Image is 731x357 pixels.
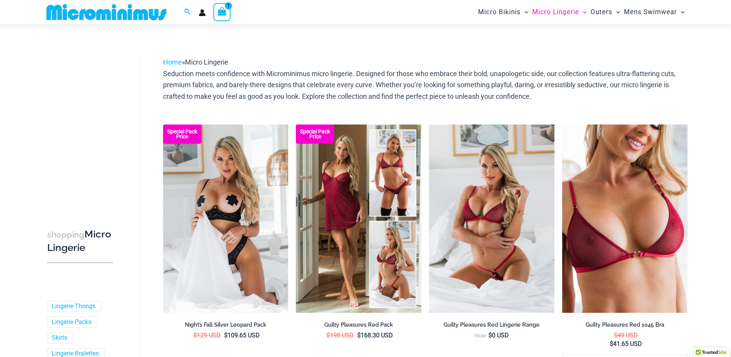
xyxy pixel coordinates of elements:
[213,3,231,21] a: View Shopping Cart, 1 items
[47,230,84,239] span: shopping
[614,332,617,339] span: $
[163,68,688,102] p: Seduction meets confidence with Microminimus micro lingerie. Designed for those who embrace their...
[52,302,96,311] a: Lingerie Thongs
[184,7,191,17] a: Search icon link
[562,321,688,329] h2: Guilty Pleasures Red 1045 Bra
[429,125,554,313] a: Guilty Pleasures Red 1045 Bra 689 Micro 05Guilty Pleasures Red 1045 Bra 689 Micro 06Guilty Pleasu...
[429,125,554,313] img: Guilty Pleasures Red 1045 Bra 689 Micro 05
[562,125,688,313] img: Guilty Pleasures Red 1045 Bra 01
[163,129,201,139] b: Special Pack Price
[589,2,622,22] a: OutersMenu ToggleMenu Toggle
[296,125,421,313] a: Guilty Pleasures Red Collection Pack F Guilty Pleasures Red Collection Pack BGuilty Pleasures Red...
[193,332,197,339] span: $
[476,2,530,22] a: Micro BikinisMenu ToggleMenu Toggle
[474,334,487,339] span: From:
[614,332,638,339] bdi: 49 USD
[43,3,170,21] img: MM SHOP LOGO FLAT
[327,332,354,339] bdi: 198 USD
[610,340,642,347] bdi: 41.65 USD
[532,2,579,22] span: Micro Lingerie
[624,2,677,22] span: Mens Swimwear
[193,332,221,339] bdi: 129 USD
[677,2,685,22] span: Menu Toggle
[562,125,688,313] a: Guilty Pleasures Red 1045 Bra 01Guilty Pleasures Red 1045 Bra 02Guilty Pleasures Red 1045 Bra 02
[327,332,330,339] span: $
[579,2,587,22] span: Menu Toggle
[591,2,612,22] span: Outers
[163,321,289,331] a: Night’s Fall Silver Leopard Pack
[530,2,589,22] a: Micro LingerieMenu ToggleMenu Toggle
[521,2,528,22] span: Menu Toggle
[357,332,393,339] bdi: 168.30 USD
[622,2,686,22] a: Mens SwimwearMenu ToggleMenu Toggle
[163,58,182,66] a: Home
[47,228,113,254] h3: Micro Lingerie
[562,321,688,331] a: Guilty Pleasures Red 1045 Bra
[612,2,620,22] span: Menu Toggle
[47,50,116,204] iframe: TrustedSite Certified
[199,9,206,16] a: Account icon link
[163,58,228,66] span: »
[357,332,361,339] span: $
[185,58,228,66] span: Micro Lingerie
[224,332,260,339] bdi: 109.65 USD
[475,1,688,23] nav: Site Navigation
[488,332,492,339] span: $
[296,125,421,313] img: Guilty Pleasures Red Collection Pack F
[488,332,509,339] bdi: 0 USD
[224,332,228,339] span: $
[429,321,554,331] a: Guilty Pleasures Red Lingerie Range
[163,125,289,313] img: Nights Fall Silver Leopard 1036 Bra 6046 Thong 09v2
[163,125,289,313] a: Nights Fall Silver Leopard 1036 Bra 6046 Thong 09v2 Nights Fall Silver Leopard 1036 Bra 6046 Thon...
[296,129,334,139] b: Special Pack Price
[163,321,289,329] h2: Night’s Fall Silver Leopard Pack
[429,321,554,329] h2: Guilty Pleasures Red Lingerie Range
[52,334,67,342] a: Skirts
[296,321,421,331] a: Guilty Pleasures Red Pack
[478,2,521,22] span: Micro Bikinis
[296,321,421,329] h2: Guilty Pleasures Red Pack
[610,340,613,347] span: $
[52,318,91,326] a: Lingerie Packs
